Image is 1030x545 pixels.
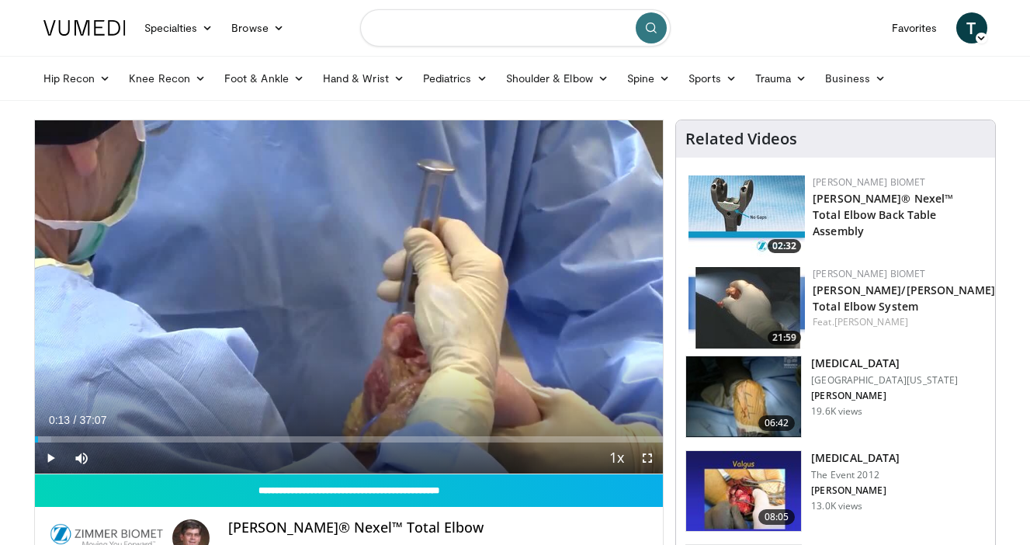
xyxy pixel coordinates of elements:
a: Sports [679,63,746,94]
h3: [MEDICAL_DATA] [811,450,900,466]
img: AZ2ZgMjz0LFGHCPn4xMDoxOjA4MTsiGN.150x105_q85_crop-smart_upscale.jpg [688,175,805,257]
span: 21:59 [768,331,801,345]
span: / [74,414,77,426]
button: Play [35,443,66,474]
span: 02:32 [768,239,801,253]
a: Knee Recon [120,63,215,94]
a: Business [816,63,895,94]
h4: [PERSON_NAME]® Nexel™ Total Elbow [228,519,650,536]
h3: [MEDICAL_DATA] [811,356,958,371]
a: [PERSON_NAME] Biomet [813,267,925,280]
input: Search topics, interventions [360,9,671,47]
a: Hand & Wrist [314,63,414,94]
span: 37:07 [79,414,106,426]
img: AlCdVYZxUWkgWPEX4xMDoxOjBrO-I4W8.150x105_q85_crop-smart_upscale.jpg [688,267,805,349]
span: 06:42 [758,415,796,431]
a: [PERSON_NAME]/[PERSON_NAME] Total Elbow System [813,283,995,314]
img: heCDP4pTuni5z6vX4xMDoxOmtxOwKG7D_1.150x105_q85_crop-smart_upscale.jpg [686,451,801,532]
div: Progress Bar [35,436,664,443]
a: Pediatrics [414,63,497,94]
a: Trauma [746,63,817,94]
p: [PERSON_NAME] [811,484,900,497]
img: VuMedi Logo [43,20,126,36]
img: 38827_0000_3.png.150x105_q85_crop-smart_upscale.jpg [686,356,801,437]
a: Favorites [883,12,947,43]
button: Playback Rate [601,443,632,474]
span: 0:13 [49,414,70,426]
a: Spine [618,63,679,94]
button: Fullscreen [632,443,663,474]
p: 13.0K views [811,500,862,512]
a: 21:59 [688,267,805,349]
p: [GEOGRAPHIC_DATA][US_STATE] [811,374,958,387]
a: Specialties [135,12,223,43]
a: [PERSON_NAME]® Nexel™ Total Elbow Back Table Assembly [813,191,953,238]
a: [PERSON_NAME] Biomet [813,175,925,189]
a: 06:42 [MEDICAL_DATA] [GEOGRAPHIC_DATA][US_STATE] [PERSON_NAME] 19.6K views [685,356,986,438]
div: Feat. [813,315,995,329]
a: [PERSON_NAME] [834,315,908,328]
a: Hip Recon [34,63,120,94]
a: T [956,12,987,43]
a: 08:05 [MEDICAL_DATA] The Event 2012 [PERSON_NAME] 13.0K views [685,450,986,533]
a: Foot & Ankle [215,63,314,94]
p: [PERSON_NAME] [811,390,958,402]
h4: Related Videos [685,130,797,148]
span: 08:05 [758,509,796,525]
p: 19.6K views [811,405,862,418]
a: Shoulder & Elbow [497,63,618,94]
p: The Event 2012 [811,469,900,481]
a: 02:32 [688,175,805,257]
video-js: Video Player [35,120,664,474]
a: Browse [222,12,293,43]
button: Mute [66,443,97,474]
